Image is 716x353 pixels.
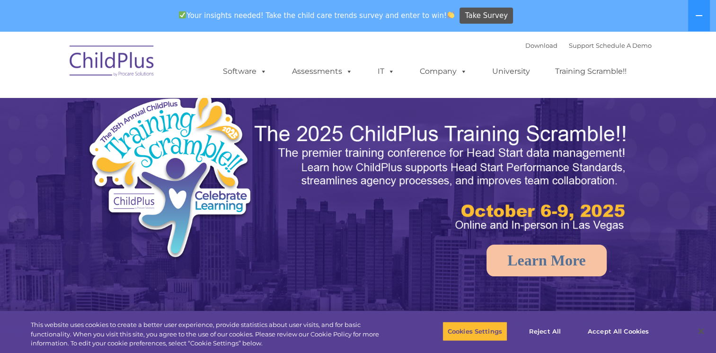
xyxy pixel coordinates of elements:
[460,8,513,24] a: Take Survey
[442,321,507,341] button: Cookies Settings
[596,42,652,49] a: Schedule A Demo
[65,39,159,86] img: ChildPlus by Procare Solutions
[525,42,557,49] a: Download
[132,62,160,70] span: Last name
[447,11,454,18] img: 👏
[569,42,594,49] a: Support
[179,11,186,18] img: ✅
[283,62,362,81] a: Assessments
[132,101,172,108] span: Phone number
[410,62,477,81] a: Company
[546,62,636,81] a: Training Scramble!!
[515,321,575,341] button: Reject All
[213,62,276,81] a: Software
[368,62,404,81] a: IT
[31,320,394,348] div: This website uses cookies to create a better user experience, provide statistics about user visit...
[175,6,459,25] span: Your insights needed! Take the child care trends survey and enter to win!
[486,245,607,276] a: Learn More
[583,321,654,341] button: Accept All Cookies
[483,62,539,81] a: University
[525,42,652,49] font: |
[690,321,711,342] button: Close
[465,8,508,24] span: Take Survey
